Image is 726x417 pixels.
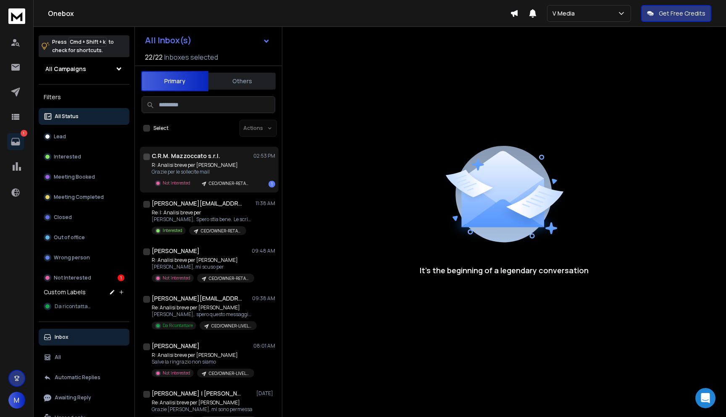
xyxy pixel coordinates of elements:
[208,72,276,90] button: Others
[152,304,253,311] p: Re: Analisi breve per [PERSON_NAME]
[118,274,124,281] div: 1
[209,180,249,187] p: CEO/OWNER-RETARGETING EMAIL NON APERTE-LIVELLO 3 - CONSAPEVOLE DEL PROBLEMA -TARGET A -tes1
[153,125,168,132] label: Select
[152,359,253,365] p: Salve la ringrazio non siamo
[54,234,85,241] p: Out of office
[55,354,61,361] p: All
[55,334,68,340] p: Inbox
[39,91,129,103] h3: Filters
[252,248,275,254] p: 09:48 AM
[145,52,163,62] span: 22 / 22
[209,275,249,282] p: CEO/OWNER-RETARGETING EMAIL NON APERTE-LIVELLO 3 - CONSAPEVOLE DEL PROBLEMA -TARGET A -tes1
[52,38,114,55] p: Press to check for shortcuts.
[201,228,241,234] p: CEO/OWNER-RETARGETING EMAIL NON APERTE-LIVELLO 3 - CONSAPEVOLE DEL PROBLEMA -TARGET A -test 2 Copy
[39,369,129,386] button: Automatic Replies
[695,388,715,408] div: Open Intercom Messenger
[552,9,578,18] p: V Media
[152,169,253,175] p: Grazie per le sollecite mail
[7,133,24,150] a: 1
[21,130,27,137] p: 1
[152,162,253,169] p: R: Analisi breve per [PERSON_NAME]
[39,148,129,165] button: Interested
[152,406,253,413] p: Grazie [PERSON_NAME], mi sono permessa
[152,311,253,318] p: [PERSON_NAME], spero questo messaggio la
[48,8,510,18] h1: Onebox
[211,323,252,329] p: CEO/OWNER-LIVELLO 3 - CONSAPEVOLE DEL PROBLEMA-PERSONALIZZAZIONI TARGET A-TEST 1
[45,65,86,73] h1: All Campaigns
[39,108,129,125] button: All Status
[152,389,244,398] h1: [PERSON_NAME] | [PERSON_NAME]
[163,322,193,329] p: Da Ricontattare
[55,374,100,381] p: Automatic Replies
[253,153,275,159] p: 02:53 PM
[54,194,104,201] p: Meeting Completed
[152,264,253,270] p: [PERSON_NAME], mi scuso per
[8,392,25,409] button: M
[252,295,275,302] p: 09:38 AM
[152,209,253,216] p: Re: I: Analisi breve per
[152,352,253,359] p: R: Analisi breve per [PERSON_NAME]
[268,181,275,187] div: 1
[152,199,244,208] h1: [PERSON_NAME][EMAIL_ADDRESS][DOMAIN_NAME]
[39,298,129,315] button: Da ricontattare
[659,9,705,18] p: Get Free Credits
[55,303,92,310] span: Da ricontattare
[54,274,91,281] p: Not Interested
[209,370,249,377] p: CEO/OWNER-LIVELLO 3 - CONSAPEVOLE DEL PROBLEMA-PERSONALIZZAZIONI TARGET A-TEST 1
[152,247,200,255] h1: [PERSON_NAME]
[54,133,66,140] p: Lead
[141,71,208,91] button: Primary
[163,227,182,234] p: Interested
[55,113,79,120] p: All Status
[44,288,86,296] h3: Custom Labels
[152,216,253,223] p: [PERSON_NAME], Spero stia bene. Le scrivo
[163,370,190,376] p: Not Interested
[641,5,711,22] button: Get Free Credits
[164,52,218,62] h3: Inboxes selected
[54,214,72,221] p: Closed
[39,169,129,185] button: Meeting Booked
[39,209,129,226] button: Closed
[256,390,275,397] p: [DATE]
[54,174,95,180] p: Meeting Booked
[39,349,129,366] button: All
[39,269,129,286] button: Not Interested1
[152,399,253,406] p: Re: Analisi breve per [PERSON_NAME]
[68,37,107,47] span: Cmd + Shift + k
[39,389,129,406] button: Awaiting Reply
[39,61,129,77] button: All Campaigns
[39,329,129,346] button: Inbox
[39,128,129,145] button: Lead
[39,229,129,246] button: Out of office
[54,153,81,160] p: Interested
[152,152,220,160] h1: C.R.M. Mazzoccato s.r.l.
[152,294,244,303] h1: [PERSON_NAME][EMAIL_ADDRESS][DOMAIN_NAME]
[55,394,91,401] p: Awaiting Reply
[145,36,192,45] h1: All Inbox(s)
[54,254,90,261] p: Wrong person
[255,200,275,207] p: 11:38 AM
[152,257,253,264] p: R: Analisi breve per [PERSON_NAME]
[253,343,275,349] p: 08:01 AM
[152,342,200,350] h1: [PERSON_NAME]
[39,249,129,266] button: Wrong person
[420,264,589,276] p: It’s the beginning of a legendary conversation
[8,8,25,24] img: logo
[163,275,190,281] p: Not Interested
[163,180,190,186] p: Not Interested
[138,32,277,49] button: All Inbox(s)
[39,189,129,206] button: Meeting Completed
